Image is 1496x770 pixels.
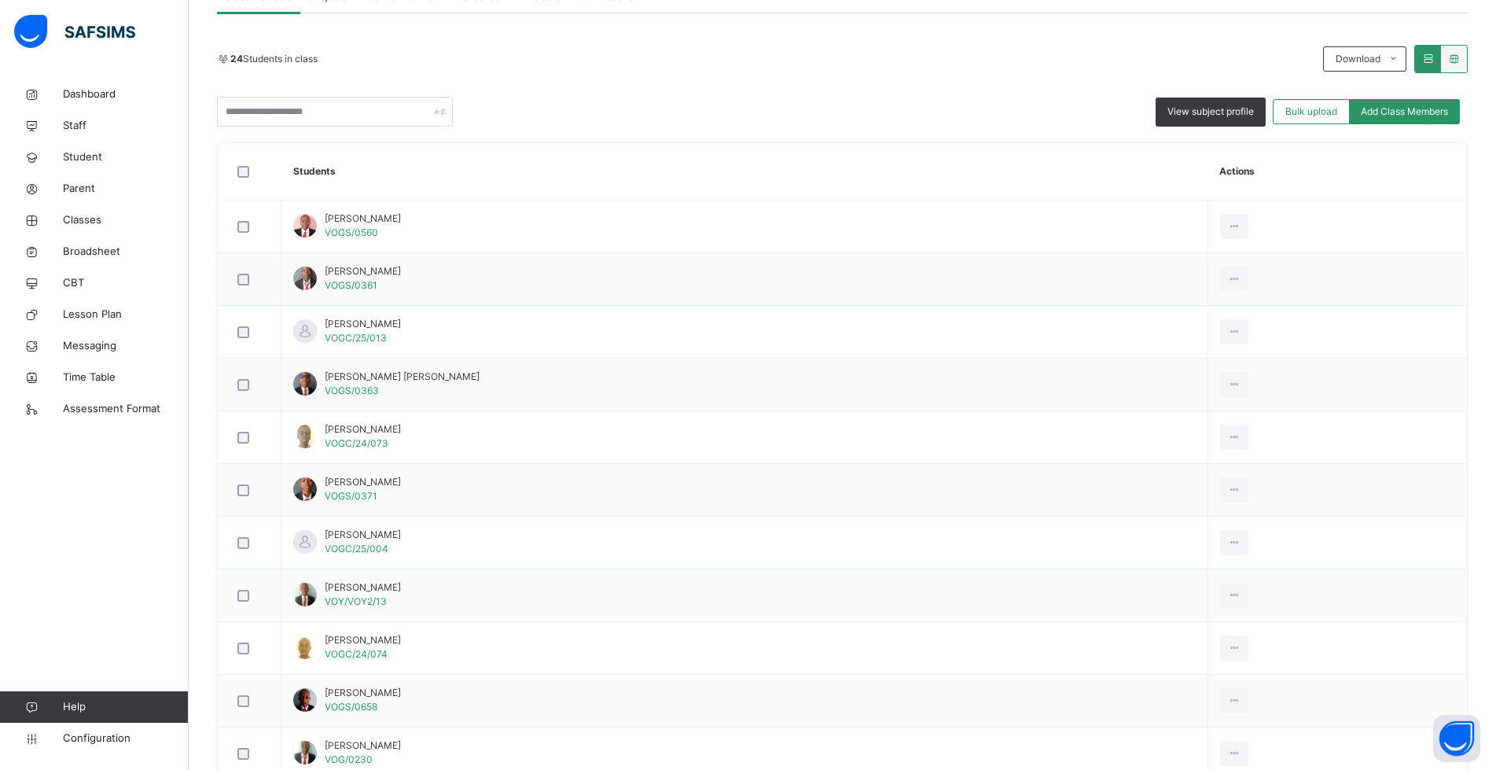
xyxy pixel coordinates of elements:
[325,648,388,660] span: VOGC/24/074
[1207,143,1467,201] th: Actions
[325,686,401,700] span: [PERSON_NAME]
[325,227,378,238] span: VOGS/0560
[325,264,401,278] span: [PERSON_NAME]
[63,181,189,197] span: Parent
[63,731,188,746] span: Configuration
[1433,715,1480,762] button: Open asap
[230,53,243,64] b: 24
[63,699,188,715] span: Help
[325,543,388,554] span: VOGC/25/004
[63,244,189,260] span: Broadsheet
[63,401,189,417] span: Assessment Format
[325,385,379,396] span: VOGS/0363
[230,52,318,66] span: Students in class
[1361,105,1448,119] span: Add Class Members
[325,475,401,489] span: [PERSON_NAME]
[325,739,401,753] span: [PERSON_NAME]
[63,212,189,228] span: Classes
[325,279,377,291] span: VOGS/0361
[325,701,377,713] span: VOGS/0658
[1285,105,1337,119] span: Bulk upload
[1336,52,1380,66] span: Download
[14,15,135,48] img: safsims
[63,370,189,385] span: Time Table
[1167,105,1254,119] span: View subject profile
[63,118,189,134] span: Staff
[325,370,480,384] span: [PERSON_NAME] [PERSON_NAME]
[325,580,401,595] span: [PERSON_NAME]
[325,422,401,437] span: [PERSON_NAME]
[325,753,373,765] span: VOG/0230
[325,490,377,502] span: VOGS/0371
[325,317,401,331] span: [PERSON_NAME]
[325,633,401,647] span: [PERSON_NAME]
[63,275,189,291] span: CBT
[325,437,388,449] span: VOGC/24/073
[63,338,189,354] span: Messaging
[325,212,401,226] span: [PERSON_NAME]
[63,307,189,322] span: Lesson Plan
[325,595,387,607] span: VOY/VOY2/13
[63,149,189,165] span: Student
[325,332,387,344] span: VOGC/25/013
[325,528,401,542] span: [PERSON_NAME]
[281,143,1208,201] th: Students
[63,87,189,102] span: Dashboard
